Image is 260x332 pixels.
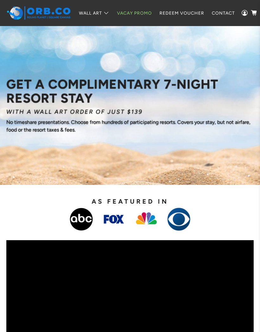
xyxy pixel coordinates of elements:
a: Vacay Promo [113,5,156,22]
h2: AS FEATURED IN [10,198,250,205]
span: No timeshare presentations. Choose from hundreds of participating resorts. Covers your stay, but ... [6,119,250,133]
a: Wall Art [75,5,113,22]
i: WITH A WALL ART ORDER OF JUST $139 [6,108,143,115]
a: Contact [208,5,239,22]
a: Redeem Voucher [156,5,208,22]
h1: GET A COMPLIMENTARY 7-NIGHT RESORT STAY [6,77,254,105]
